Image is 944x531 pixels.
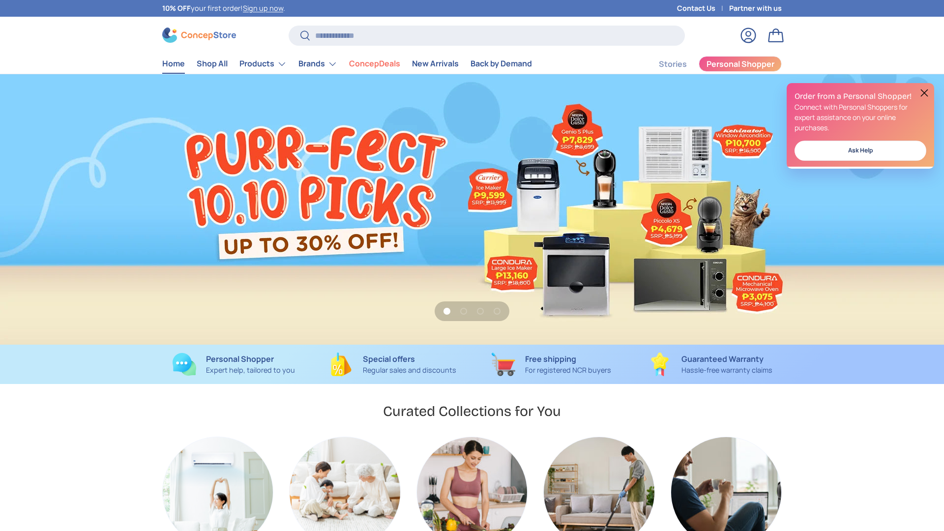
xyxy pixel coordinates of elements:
[471,54,532,73] a: Back by Demand
[162,54,532,74] nav: Primary
[162,353,305,376] a: Personal Shopper Expert help, tailored to you
[321,353,464,376] a: Special offers Regular sales and discounts
[639,353,782,376] a: Guaranteed Warranty Hassle-free warranty claims
[243,3,283,13] a: Sign up now
[298,54,337,74] a: Brands
[677,3,729,14] a: Contact Us
[349,54,400,73] a: ConcepDeals
[206,354,274,364] strong: Personal Shopper
[635,54,782,74] nav: Secondary
[293,54,343,74] summary: Brands
[363,354,415,364] strong: Special offers
[729,3,782,14] a: Partner with us
[795,102,926,133] p: Connect with Personal Shoppers for expert assistance on your online purchases.
[206,365,295,376] p: Expert help, tailored to you
[480,353,623,376] a: Free shipping For registered NCR buyers
[659,55,687,74] a: Stories
[525,365,611,376] p: For registered NCR buyers
[162,28,236,43] img: ConcepStore
[699,56,782,72] a: Personal Shopper
[795,91,926,102] h2: Order from a Personal Shopper!
[681,365,772,376] p: Hassle-free warranty claims
[707,60,774,68] span: Personal Shopper
[162,3,285,14] p: your first order! .
[239,54,287,74] a: Products
[525,354,576,364] strong: Free shipping
[412,54,459,73] a: New Arrivals
[795,141,926,161] a: Ask Help
[197,54,228,73] a: Shop All
[383,402,561,420] h2: Curated Collections for You
[363,365,456,376] p: Regular sales and discounts
[162,3,191,13] strong: 10% OFF
[234,54,293,74] summary: Products
[162,54,185,73] a: Home
[681,354,764,364] strong: Guaranteed Warranty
